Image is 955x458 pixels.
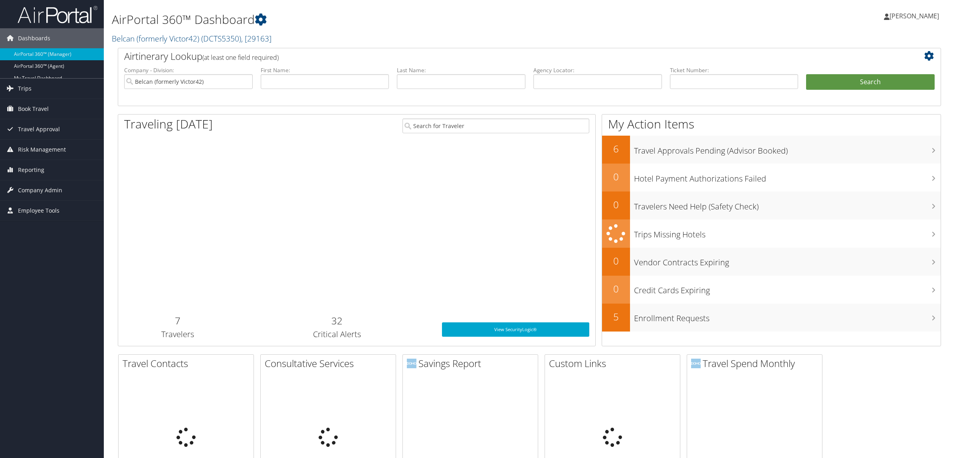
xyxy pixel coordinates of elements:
label: Agency Locator: [533,66,662,74]
h2: 6 [602,142,630,156]
a: 6Travel Approvals Pending (Advisor Booked) [602,136,941,164]
h2: Consultative Services [265,357,396,370]
a: [PERSON_NAME] [884,4,947,28]
a: 5Enrollment Requests [602,304,941,332]
h2: Custom Links [549,357,680,370]
h2: Airtinerary Lookup [124,49,866,63]
label: Last Name: [397,66,525,74]
h3: Vendor Contracts Expiring [634,253,941,268]
h2: 0 [602,198,630,211]
h3: Hotel Payment Authorizations Failed [634,169,941,184]
a: Trips Missing Hotels [602,219,941,248]
h2: 0 [602,170,630,184]
a: 0Credit Cards Expiring [602,276,941,304]
h2: 0 [602,282,630,296]
h2: Travel Spend Monthly [691,357,822,370]
img: domo-logo.png [407,359,416,368]
h2: Savings Report [407,357,538,370]
span: Dashboards [18,28,50,48]
h3: Travelers Need Help (Safety Check) [634,197,941,212]
span: [PERSON_NAME] [890,12,939,20]
h3: Enrollment Requests [634,309,941,324]
h2: 32 [244,314,430,328]
h2: Travel Contacts [123,357,254,370]
h3: Trips Missing Hotels [634,225,941,240]
h3: Credit Cards Expiring [634,281,941,296]
button: Search [806,74,935,90]
h2: 7 [124,314,232,328]
h2: 0 [602,254,630,268]
a: Belcan (formerly Victor42) [112,33,271,44]
h3: Travelers [124,329,232,340]
h2: 5 [602,310,630,324]
input: Search for Traveler [402,118,589,133]
h1: Traveling [DATE] [124,116,213,132]
a: View SecurityLogic® [442,322,589,337]
span: (at least one field required) [202,53,279,62]
span: Book Travel [18,99,49,119]
img: airportal-logo.png [18,5,97,24]
span: Travel Approval [18,119,60,139]
span: Risk Management [18,140,66,160]
h3: Travel Approvals Pending (Advisor Booked) [634,141,941,156]
span: Reporting [18,160,44,180]
a: 0Travelers Need Help (Safety Check) [602,191,941,219]
label: Ticket Number: [670,66,798,74]
label: Company - Division: [124,66,253,74]
a: 0Hotel Payment Authorizations Failed [602,164,941,191]
h1: AirPortal 360™ Dashboard [112,11,669,28]
span: Employee Tools [18,201,59,221]
span: Trips [18,79,32,99]
span: Company Admin [18,180,62,200]
span: , [ 29163 ] [241,33,271,44]
span: ( DCTS5350 ) [201,33,241,44]
a: 0Vendor Contracts Expiring [602,248,941,276]
h3: Critical Alerts [244,329,430,340]
img: domo-logo.png [691,359,701,368]
h1: My Action Items [602,116,941,132]
label: First Name: [261,66,389,74]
